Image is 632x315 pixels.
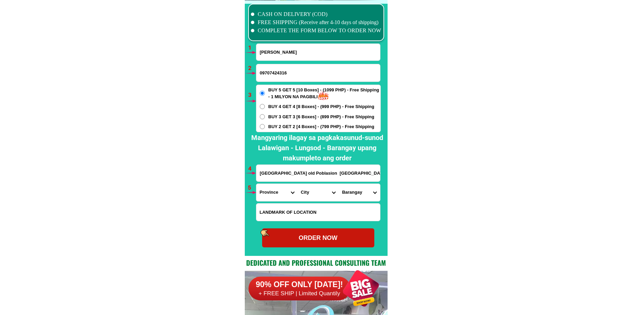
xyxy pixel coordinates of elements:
h6: 4 [248,164,256,173]
span: BUY 2 GET 2 [4 Boxes] - (799 PHP) - Free Shipping [268,123,374,130]
span: BUY 5 GET 5 [10 Boxes] - (1099 PHP) - Free Shipping - 1 MILYON NA PAGBILI [268,87,380,100]
select: Select district [297,184,339,201]
h6: 3 [248,91,256,100]
div: ORDER NOW [262,233,374,243]
span: BUY 3 GET 3 [6 Boxes] - (899 PHP) - Free Shipping [268,113,374,120]
input: Input full_name [256,44,380,60]
li: COMPLETE THE FORM BELOW TO ORDER NOW [251,27,381,35]
input: Input phone_number [256,64,380,82]
h2: Dedicated and professional consulting team [245,258,388,268]
h6: 1 [248,43,256,52]
h2: Mangyaring ilagay sa pagkakasunud-sunod Lalawigan - Lungsod - Barangay upang makumpleto ang order [247,133,387,163]
h6: 90% OFF ONLY [DATE]! [249,280,351,290]
select: Select commune [339,184,380,201]
select: Select province [256,184,297,201]
input: BUY 4 GET 4 [8 Boxes] - (999 PHP) - Free Shipping [260,104,265,109]
span: BUY 4 GET 4 [8 Boxes] - (999 PHP) - Free Shipping [268,103,374,110]
h6: 2 [248,64,256,73]
h6: 5 [248,183,256,192]
li: CASH ON DELIVERY (COD) [251,10,381,18]
input: Input address [256,165,380,181]
input: BUY 5 GET 5 [10 Boxes] - (1099 PHP) - Free Shipping - 1 MILYON NA PAGBILI [260,91,265,96]
input: BUY 2 GET 2 [4 Boxes] - (799 PHP) - Free Shipping [260,124,265,129]
input: BUY 3 GET 3 [6 Boxes] - (899 PHP) - Free Shipping [260,114,265,119]
li: FREE SHIPPING (Receive after 4-10 days of shipping) [251,18,381,27]
h6: + FREE SHIP | Limited Quantily [249,290,351,297]
input: Input LANDMARKOFLOCATION [256,204,380,221]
